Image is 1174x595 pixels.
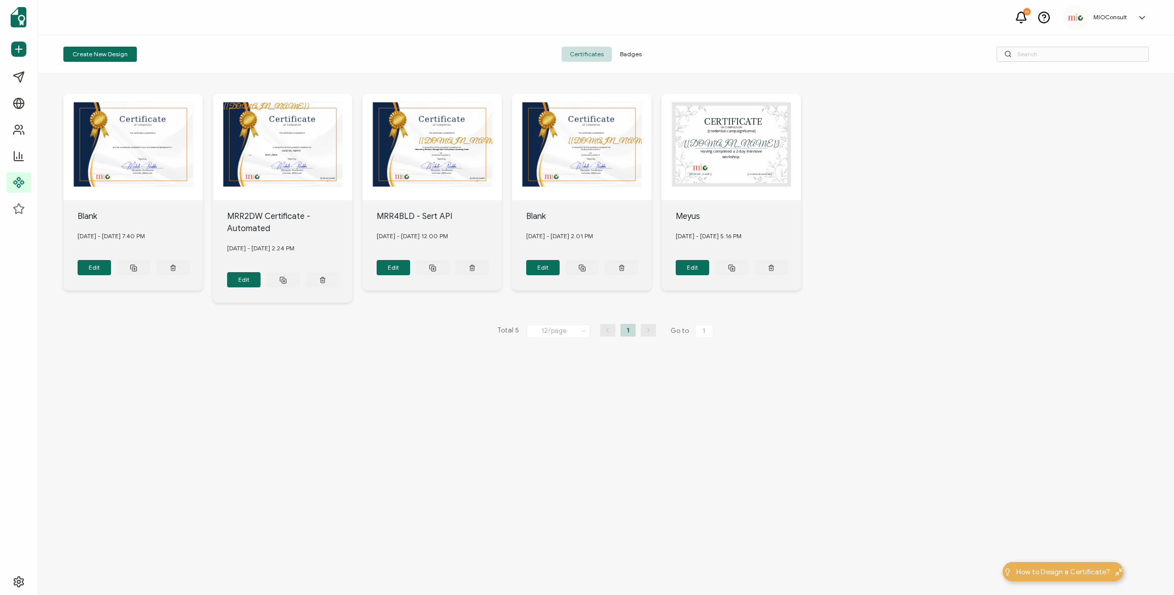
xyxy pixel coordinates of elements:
[78,260,112,275] button: Edit
[78,222,203,250] div: [DATE] - [DATE] 7.40 PM
[497,324,519,338] span: Total 5
[377,260,411,275] button: Edit
[1023,8,1031,15] div: 11
[527,324,590,338] input: Select
[676,260,710,275] button: Edit
[227,235,353,262] div: [DATE] - [DATE] 2.24 PM
[227,210,353,235] div: MRR2DW Certificate - Automated
[526,260,560,275] button: Edit
[526,222,652,250] div: [DATE] - [DATE] 2.01 PM
[63,47,137,62] button: Create New Design
[997,47,1149,62] input: Search
[1123,546,1174,595] iframe: Chat Widget
[377,210,502,222] div: MRR4BLD - Sert API
[612,47,650,62] span: Badges
[78,210,203,222] div: Blank
[620,324,636,337] li: 1
[1115,568,1123,576] img: minimize-icon.svg
[676,210,801,222] div: Meyus
[676,222,801,250] div: [DATE] - [DATE] 5.16 PM
[526,210,652,222] div: Blank
[1016,567,1110,577] span: How to Design a Certificate?
[377,222,502,250] div: [DATE] - [DATE] 12.00 PM
[671,324,715,338] span: Go to
[11,7,26,27] img: sertifier-logomark-colored.svg
[1093,14,1127,21] h5: MIOConsult
[562,47,612,62] span: Certificates
[227,272,261,287] button: Edit
[1068,14,1083,21] img: 4ac82286-227b-4160-bb82-0ea2bd6d2693.png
